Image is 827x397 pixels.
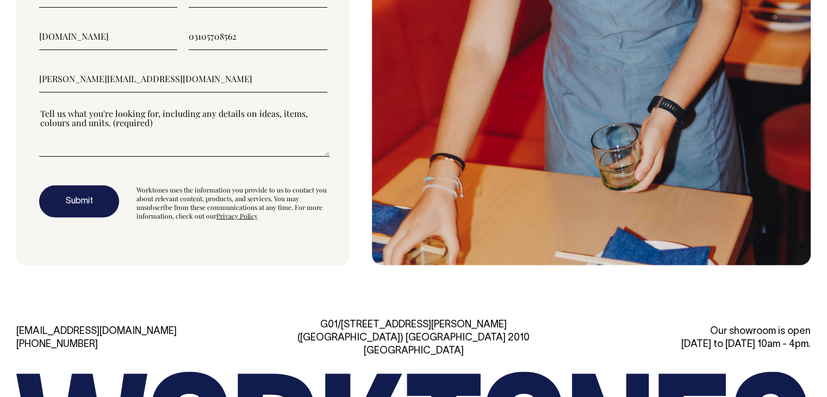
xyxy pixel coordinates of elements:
[136,185,327,220] div: Worktones uses the information you provide to us to contact you about relevant content, products,...
[16,340,98,349] a: [PHONE_NUMBER]
[16,327,177,336] a: [EMAIL_ADDRESS][DOMAIN_NAME]
[189,23,327,50] input: Phone (required)
[39,65,327,92] input: Email (required)
[39,23,177,50] input: Business name
[216,212,258,220] a: Privacy Policy
[39,185,119,218] button: Submit
[557,325,811,351] div: Our showroom is open [DATE] to [DATE] 10am - 4pm.
[287,319,540,358] div: G01/[STREET_ADDRESS][PERSON_NAME] ([GEOGRAPHIC_DATA]) [GEOGRAPHIC_DATA] 2010 [GEOGRAPHIC_DATA]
